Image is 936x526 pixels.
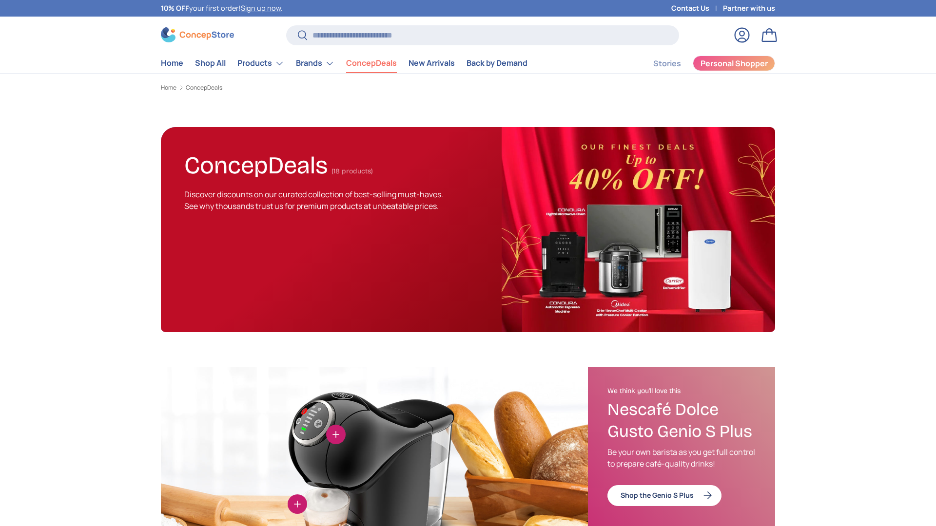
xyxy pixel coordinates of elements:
a: ConcepDeals [186,85,222,91]
a: Back by Demand [467,54,527,73]
a: Brands [296,54,334,73]
img: ConcepStore [161,27,234,42]
nav: Secondary [630,54,775,73]
a: New Arrivals [409,54,455,73]
h3: Nescafé Dolce Gusto Genio S Plus [607,399,756,443]
summary: Products [232,54,290,73]
a: Partner with us [723,3,775,14]
a: Sign up now [241,3,281,13]
h1: ConcepDeals [184,147,328,180]
h2: We think you'll love this [607,387,756,395]
a: Shop All [195,54,226,73]
a: Products [237,54,284,73]
a: Home [161,85,176,91]
a: Stories [653,54,681,73]
a: ConcepDeals [346,54,397,73]
nav: Primary [161,54,527,73]
img: ConcepDeals [502,127,775,332]
nav: Breadcrumbs [161,83,775,92]
p: Be your own barista as you get full control to prepare café-quality drinks! [607,446,756,470]
a: Contact Us [671,3,723,14]
a: Personal Shopper [693,56,775,71]
span: Personal Shopper [701,59,768,67]
span: Discover discounts on our curated collection of best-selling must-haves. See why thousands trust ... [184,189,443,211]
strong: 10% OFF [161,3,189,13]
p: your first order! . [161,3,283,14]
a: Shop the Genio S Plus [607,485,721,506]
span: (18 products) [331,167,373,175]
summary: Brands [290,54,340,73]
a: Home [161,54,183,73]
